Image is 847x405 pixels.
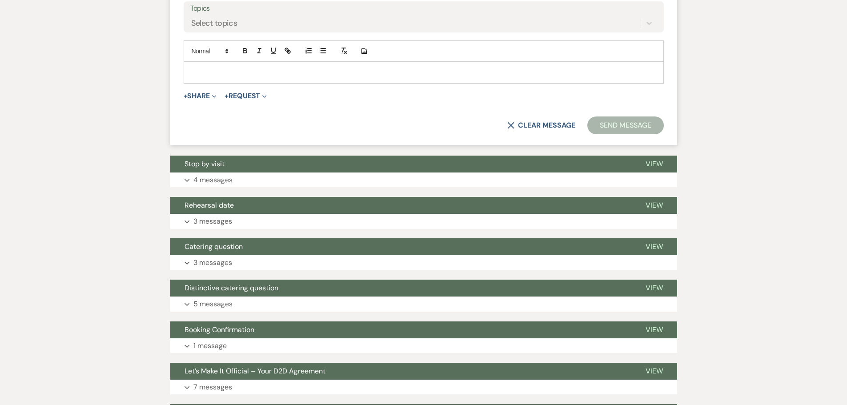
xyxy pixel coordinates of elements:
button: 4 messages [170,172,677,188]
button: Rehearsal date [170,197,631,214]
span: View [646,366,663,376]
span: Distinctive catering question [185,283,278,293]
p: 7 messages [193,381,232,393]
button: 3 messages [170,255,677,270]
button: Share [184,92,217,100]
button: View [631,321,677,338]
button: 7 messages [170,380,677,395]
div: Select topics [191,17,237,29]
button: Clear message [507,122,575,129]
button: View [631,156,677,172]
button: View [631,197,677,214]
span: Let’s Make It Official – Your D2D Agreement [185,366,325,376]
span: Booking Confirmation [185,325,254,334]
p: 5 messages [193,298,233,310]
span: Rehearsal date [185,200,234,210]
span: View [646,325,663,334]
button: View [631,280,677,297]
p: 4 messages [193,174,233,186]
span: View [646,283,663,293]
button: Request [225,92,267,100]
button: View [631,238,677,255]
button: Send Message [587,116,663,134]
button: Stop by visit [170,156,631,172]
span: View [646,159,663,168]
button: 5 messages [170,297,677,312]
button: 1 message [170,338,677,353]
span: View [646,200,663,210]
span: Stop by visit [185,159,225,168]
span: + [184,92,188,100]
button: Catering question [170,238,631,255]
label: Topics [190,2,657,15]
button: 3 messages [170,214,677,229]
button: Let’s Make It Official – Your D2D Agreement [170,363,631,380]
p: 1 message [193,340,227,352]
span: Catering question [185,242,243,251]
span: + [225,92,229,100]
button: View [631,363,677,380]
span: View [646,242,663,251]
button: Distinctive catering question [170,280,631,297]
p: 3 messages [193,257,232,269]
p: 3 messages [193,216,232,227]
button: Booking Confirmation [170,321,631,338]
